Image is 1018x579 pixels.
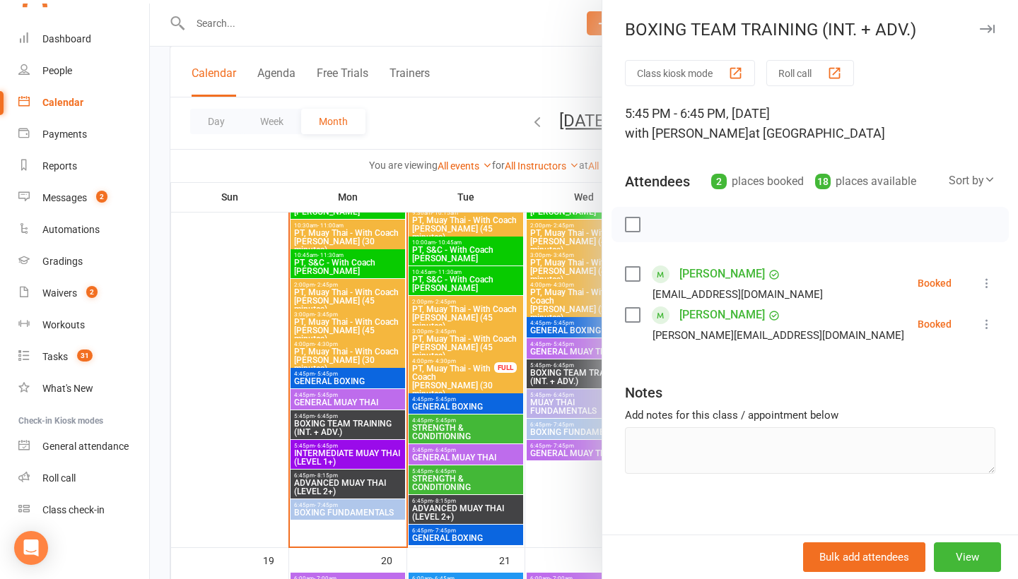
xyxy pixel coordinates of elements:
button: Roll call [766,60,854,86]
a: Tasks 31 [18,341,149,373]
a: Automations [18,214,149,246]
div: Add notes for this class / appointment below [625,407,995,424]
div: General attendance [42,441,129,452]
button: View [934,542,1001,572]
a: Messages 2 [18,182,149,214]
div: 18 [815,174,831,189]
div: Dashboard [42,33,91,44]
a: Gradings [18,246,149,277]
a: What's New [18,373,149,405]
a: Payments [18,119,149,150]
a: [PERSON_NAME] [679,304,765,326]
div: What's New [42,383,93,394]
button: Class kiosk mode [625,60,755,86]
div: places booked [711,172,804,191]
div: Calendar [42,97,83,108]
div: Booked [918,278,952,288]
div: Notes [625,383,662,402]
a: People [18,55,149,87]
div: 5:45 PM - 6:45 PM, [DATE] [625,104,995,143]
a: General attendance kiosk mode [18,431,149,462]
div: Messages [42,192,87,203]
div: BOXING TEAM TRAINING (INT. + ADV.) [602,20,1018,40]
span: with [PERSON_NAME] [625,126,749,141]
div: People [42,65,72,76]
a: Roll call [18,462,149,494]
div: Class check-in [42,504,105,515]
div: places available [815,172,916,191]
div: [PERSON_NAME][EMAIL_ADDRESS][DOMAIN_NAME] [653,326,904,345]
div: Payments [42,129,87,140]
button: Bulk add attendees [803,542,925,572]
a: Workouts [18,309,149,341]
span: at [GEOGRAPHIC_DATA] [749,126,885,141]
div: Automations [42,224,100,235]
div: 2 [711,174,727,189]
a: Calendar [18,87,149,119]
div: Sort by [949,172,995,190]
a: Dashboard [18,23,149,55]
a: Class kiosk mode [18,494,149,526]
div: Attendees [625,172,690,191]
a: Waivers 2 [18,277,149,309]
a: Reports [18,150,149,182]
div: [EMAIL_ADDRESS][DOMAIN_NAME] [653,285,823,304]
a: [PERSON_NAME] [679,263,765,285]
span: 2 [86,286,98,298]
div: Booked [918,319,952,329]
div: Workouts [42,319,85,330]
div: Waivers [42,287,77,299]
div: Open Intercom Messenger [14,531,48,565]
div: Gradings [42,256,83,267]
span: 31 [77,350,93,362]
div: Tasks [42,351,68,362]
div: Roll call [42,472,76,484]
div: Reports [42,160,77,172]
span: 2 [96,191,107,203]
